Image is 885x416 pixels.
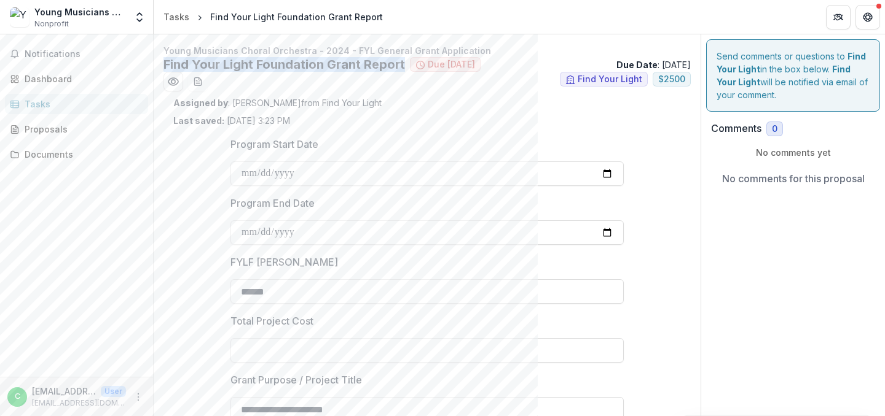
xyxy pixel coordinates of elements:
p: Program End Date [230,196,315,210]
nav: breadcrumb [159,8,388,26]
p: [EMAIL_ADDRESS][DOMAIN_NAME] [32,398,126,409]
div: Tasks [25,98,138,110]
h2: Comments [711,123,761,134]
div: Documents [25,148,138,161]
p: Grant Purpose / Project Title [230,372,362,387]
span: $ 2500 [658,74,685,85]
p: : [PERSON_NAME] from Find Your Light [173,96,681,109]
p: No comments for this proposal [722,171,865,186]
img: Young Musicians Choral Orchestra [10,7,29,27]
button: More [131,390,146,404]
div: Tasks [163,10,189,23]
a: Tasks [5,94,148,114]
p: Young Musicians Choral Orchestra - 2024 - FYL General Grant Application [163,44,691,57]
div: Send comments or questions to in the box below. will be notified via email of your comment. [706,39,880,112]
a: Proposals [5,119,148,139]
p: No comments yet [711,146,875,159]
div: Young Musicians Choral Orchestra [34,6,126,18]
span: Notifications [25,49,143,60]
strong: Assigned by [173,98,228,108]
div: Dashboard [25,72,138,85]
a: Dashboard [5,69,148,89]
h2: Find Your Light Foundation Grant Report [163,57,405,72]
strong: Due Date [616,60,658,70]
p: Total Project Cost [230,314,313,328]
p: User [101,386,126,397]
button: Partners [826,5,851,29]
p: Program Start Date [230,137,318,152]
p: FYLF [PERSON_NAME] [230,255,338,269]
span: Nonprofit [34,18,69,29]
button: Get Help [855,5,880,29]
a: Tasks [159,8,194,26]
button: Preview ffc5169d-b3e2-4ee1-a4f7-c15f0763511a.pdf [163,72,183,91]
p: [DATE] 3:23 PM [173,114,290,127]
strong: Last saved: [173,115,224,126]
div: csmith@youngmusiciansco.org [15,393,20,401]
button: download-word-button [188,72,208,91]
p: [EMAIL_ADDRESS][DOMAIN_NAME] [32,385,96,398]
div: Proposals [25,123,138,136]
button: Notifications [5,44,148,64]
span: Due [DATE] [428,60,475,70]
a: Documents [5,144,148,164]
span: 0 [772,124,777,134]
button: Open entity switcher [131,5,148,29]
span: Find Your Light [578,74,642,85]
div: Find Your Light Foundation Grant Report [210,10,383,23]
p: : [DATE] [616,58,691,71]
